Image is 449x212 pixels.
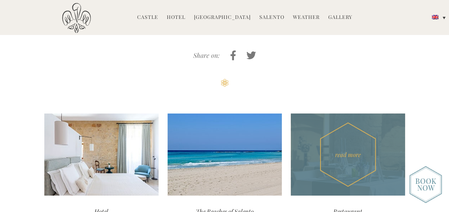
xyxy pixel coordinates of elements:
h4: Share on: [193,52,220,59]
a: Weather [293,14,320,22]
a: Hotel [167,14,185,22]
div: read more [291,113,405,196]
a: [GEOGRAPHIC_DATA] [194,14,251,22]
a: Castle [137,14,158,22]
a: Gallery [328,14,352,22]
img: English [432,15,438,19]
img: new-booknow.png [409,166,442,203]
a: Salento [259,14,284,22]
img: Castello di Ugento [62,3,91,33]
